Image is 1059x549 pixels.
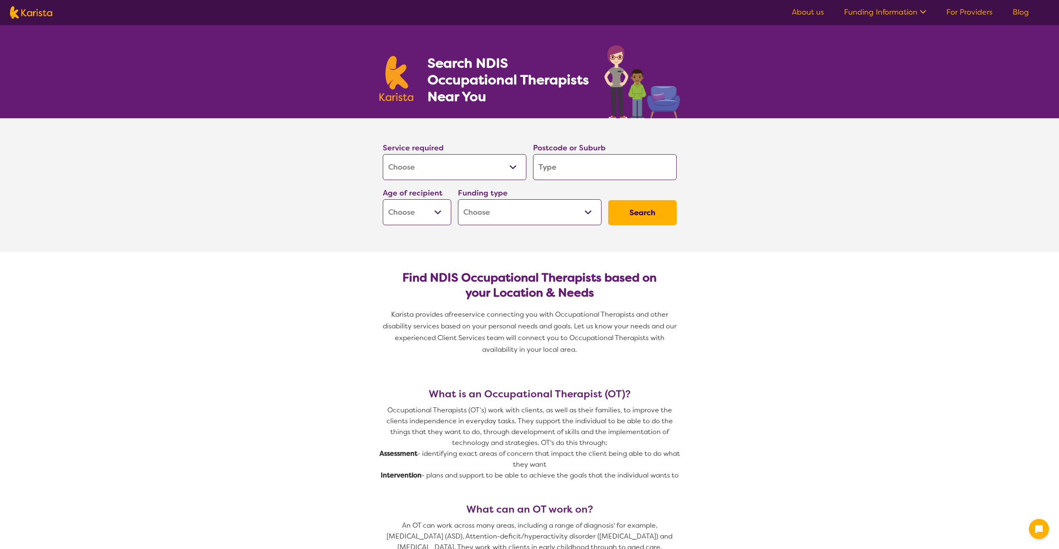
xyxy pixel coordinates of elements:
span: Karista provides a [391,310,449,319]
img: Karista logo [10,6,52,19]
h3: What is an Occupational Therapist (OT)? [379,388,680,400]
label: Age of recipient [383,188,442,198]
p: - identifying exact areas of concern that impact the client being able to do what they want [379,448,680,470]
strong: Assessment [379,449,417,458]
span: service connecting you with Occupational Therapists and other disability services based on your p... [383,310,678,354]
label: Service required [383,143,444,153]
h3: What can an OT work on? [379,503,680,515]
h2: Find NDIS Occupational Therapists based on your Location & Needs [389,270,670,300]
a: Funding Information [844,7,926,17]
strong: Intervention [381,471,422,480]
img: occupational-therapy [604,45,680,118]
a: About us [792,7,824,17]
a: Blog [1013,7,1029,17]
h1: Search NDIS Occupational Therapists Near You [427,55,590,105]
input: Type [533,154,677,180]
label: Funding type [458,188,508,198]
span: free [449,310,462,319]
button: Search [608,200,677,225]
p: - plans and support to be able to achieve the goals that the individual wants to [379,470,680,481]
label: Postcode or Suburb [533,143,606,153]
p: Occupational Therapists (OT’s) work with clients, as well as their families, to improve the clien... [379,405,680,448]
a: For Providers [946,7,993,17]
img: Karista logo [379,56,414,101]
